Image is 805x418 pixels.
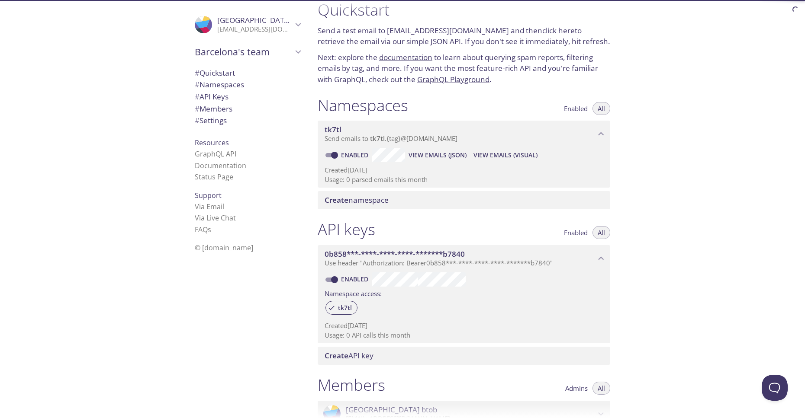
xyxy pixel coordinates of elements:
button: Admins [560,382,593,395]
span: Settings [195,115,227,125]
span: Quickstart [195,68,235,78]
p: [EMAIL_ADDRESS][DOMAIN_NAME] [217,25,293,34]
a: Via Email [195,202,224,211]
div: API Keys [188,91,307,103]
a: FAQ [195,225,211,234]
span: View Emails (JSON) [409,150,467,160]
span: Send emails to . {tag} @[DOMAIN_NAME] [325,134,457,143]
span: © [DOMAIN_NAME] [195,243,253,252]
label: Namespace access: [325,287,382,299]
a: [EMAIL_ADDRESS][DOMAIN_NAME] [387,26,509,35]
span: [GEOGRAPHIC_DATA] btob [217,15,309,25]
span: Support [195,191,222,200]
button: All [592,382,610,395]
h1: API keys [318,220,375,239]
span: # [195,80,200,89]
span: API key [325,351,374,361]
button: Enabled [559,226,593,239]
span: tk7tl [370,134,385,143]
p: Send a test email to and then to retrieve the email via our simple JSON API. If you don't see it ... [318,25,610,47]
a: Enabled [340,275,372,283]
div: Create namespace [318,191,610,209]
div: Barcelona btob [188,10,307,39]
div: Barcelona's team [188,41,307,63]
button: All [592,102,610,115]
span: # [195,104,200,114]
div: tk7tl namespace [318,121,610,147]
div: Namespaces [188,79,307,91]
span: Create [325,195,348,205]
span: View Emails (Visual) [473,150,538,160]
a: Enabled [340,151,372,159]
span: Namespaces [195,80,244,89]
span: API Keys [195,92,229,102]
button: View Emails (JSON) [405,148,470,162]
div: Team Settings [188,115,307,127]
a: click here [542,26,575,35]
span: Barcelona's team [195,46,293,58]
h1: Members [318,375,385,395]
span: namespace [325,195,389,205]
p: Usage: 0 parsed emails this month [325,175,603,184]
div: Create API Key [318,347,610,365]
span: # [195,115,200,125]
span: Resources [195,138,229,147]
a: GraphQL Playground [417,74,489,84]
p: Usage: 0 API calls this month [325,331,603,340]
a: Via Live Chat [195,213,236,223]
span: Create [325,351,348,361]
p: Created [DATE] [325,166,603,175]
a: Status Page [195,172,233,182]
span: Members [195,104,232,114]
p: Next: explore the to learn about querying spam reports, filtering emails by tag, and more. If you... [318,52,610,85]
div: tk7tl [325,301,357,315]
div: Quickstart [188,67,307,79]
span: # [195,92,200,102]
div: Members [188,103,307,115]
iframe: Help Scout Beacon - Open [762,375,788,401]
span: # [195,68,200,78]
span: tk7tl [325,124,341,134]
a: documentation [379,52,432,62]
button: All [592,226,610,239]
p: Created [DATE] [325,321,603,330]
button: Enabled [559,102,593,115]
button: View Emails (Visual) [470,148,541,162]
h1: Namespaces [318,96,408,115]
span: tk7tl [333,304,357,312]
a: GraphQL API [195,149,236,159]
span: s [208,225,211,234]
a: Documentation [195,161,246,170]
